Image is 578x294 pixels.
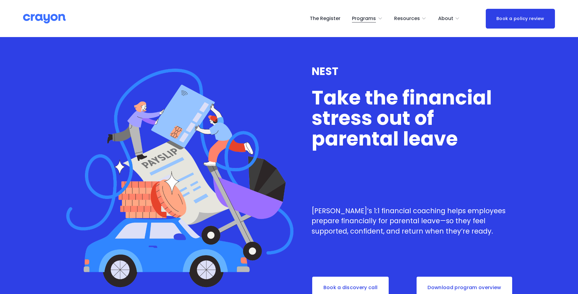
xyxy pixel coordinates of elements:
[394,14,420,23] span: Resources
[352,14,383,23] a: folder dropdown
[23,13,66,24] img: Crayon
[312,87,517,149] h1: Take the financial stress out of parental leave
[312,65,517,77] h3: NEST
[438,14,453,23] span: About
[312,206,517,237] p: [PERSON_NAME]’s 1:1 financial coaching helps employees prepare financially for parental leave—so ...
[486,9,555,29] a: Book a policy review
[352,14,376,23] span: Programs
[310,14,340,23] a: The Register
[394,14,427,23] a: folder dropdown
[438,14,460,23] a: folder dropdown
